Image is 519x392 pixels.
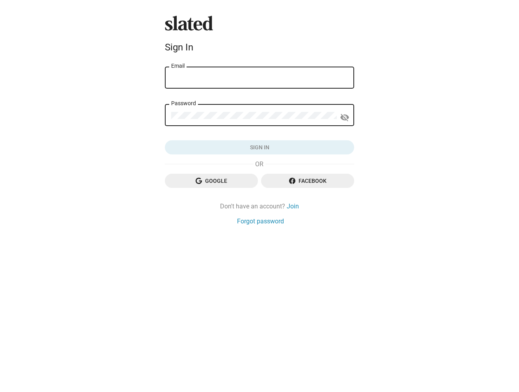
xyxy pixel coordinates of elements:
div: Don't have an account? [165,202,354,210]
sl-branding: Sign In [165,16,354,56]
a: Join [287,202,299,210]
mat-icon: visibility_off [340,111,349,124]
span: Google [171,174,252,188]
div: Sign In [165,42,354,53]
span: Facebook [267,174,348,188]
button: Facebook [261,174,354,188]
a: Forgot password [237,217,284,225]
button: Show password [337,110,353,125]
button: Google [165,174,258,188]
